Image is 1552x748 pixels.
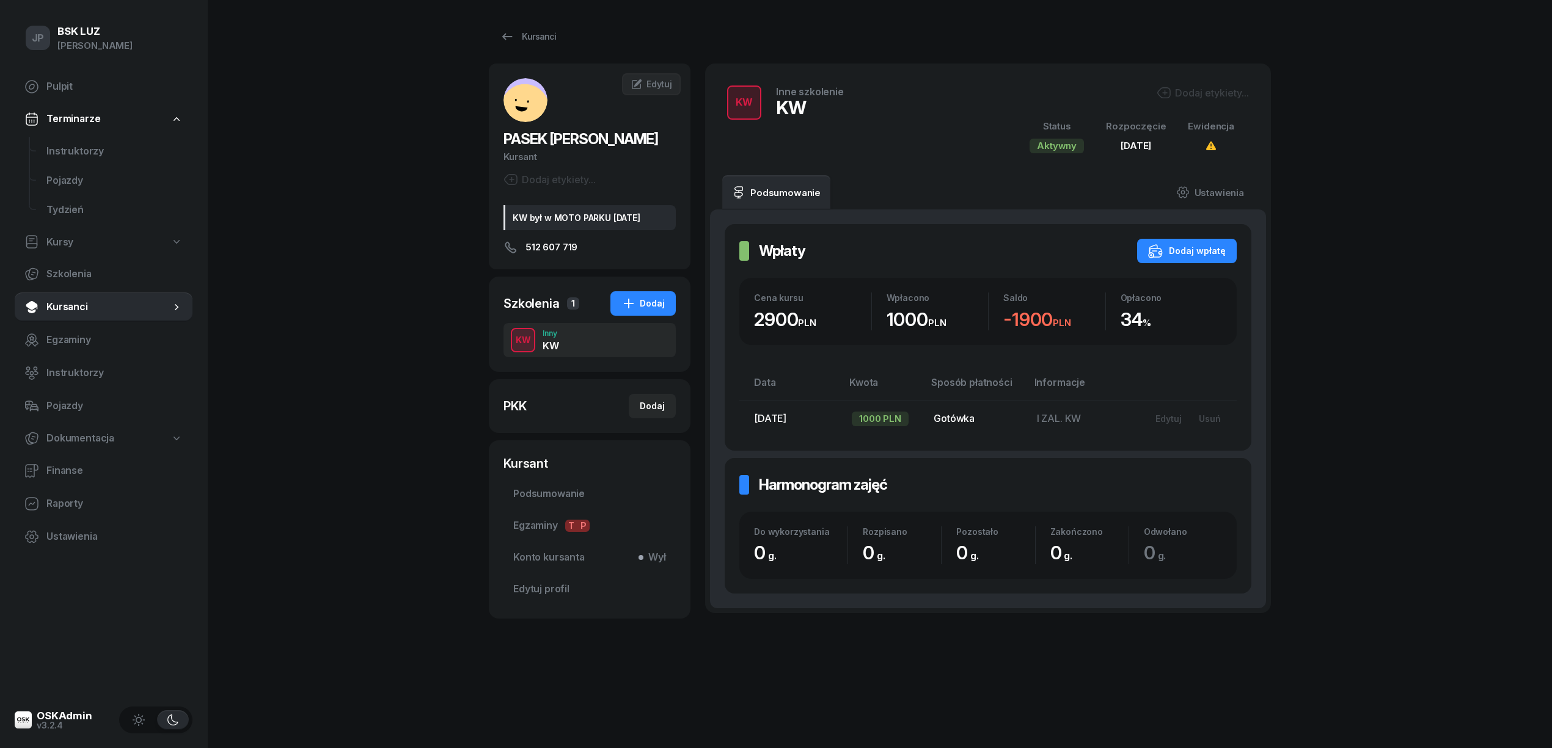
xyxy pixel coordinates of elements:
div: 0 [956,542,1034,564]
span: 0 [754,542,783,564]
a: Egzaminy [15,325,192,355]
div: Kursant [503,455,676,472]
div: KW [543,341,558,350]
span: Egzaminy [46,332,183,348]
a: Tydzień [37,195,192,225]
span: Wył [643,550,666,565]
a: Ustawienia [1166,175,1254,209]
div: 1000 PLN [852,412,909,426]
span: Instruktorzy [46,143,183,159]
span: Edytuj profil [513,581,666,597]
button: Dodaj [610,291,676,316]
div: Inne szkolenie [776,87,844,96]
button: Dodaj etykiety... [503,172,596,187]
div: Gotówka [934,411,1017,427]
small: g. [768,550,777,562]
div: Inny [543,330,558,337]
span: [DATE] [1121,140,1151,151]
div: Status [1030,118,1084,134]
span: Pojazdy [46,173,183,189]
a: Instruktorzy [15,358,192,388]
button: KWInnyKW [503,323,676,357]
span: Instruktorzy [46,365,183,381]
div: Opłacono [1121,292,1223,303]
span: Konto kursanta [513,550,666,565]
a: Pojazdy [15,391,192,421]
span: Dokumentacja [46,430,114,446]
div: KW [776,96,844,118]
a: Kursanci [489,24,567,49]
div: KW był w MOTO PARKU [DATE] [503,205,676,230]
div: Dodaj wpłatę [1148,244,1226,258]
div: KW [511,332,536,347]
span: 0 [1050,542,1079,564]
small: PLN [1053,317,1071,329]
a: Ustawienia [15,522,192,551]
button: Edytuj [1147,408,1190,429]
span: Pulpit [46,79,183,95]
span: Raporty [46,496,183,512]
div: Kursant [503,149,676,165]
div: 1000 [887,308,989,331]
span: Finanse [46,463,183,479]
div: Rozpisano [863,526,941,537]
a: Terminarze [15,105,192,133]
a: Raporty [15,489,192,518]
span: Terminarze [46,111,100,127]
button: Dodaj etykiety... [1157,85,1249,100]
div: Aktywny [1030,139,1084,153]
div: Rozpoczęcie [1106,118,1166,134]
button: Usuń [1190,408,1229,429]
div: Dodaj [621,296,665,311]
span: Podsumowanie [513,486,666,502]
a: EgzaminyTP [503,511,676,540]
div: [PERSON_NAME] [57,38,133,54]
span: Szkolenia [46,266,183,282]
div: Wpłacono [887,292,989,303]
div: KW [731,92,758,113]
div: Edytuj [1155,413,1182,424]
small: g. [877,550,885,562]
h2: Wpłaty [759,241,805,261]
div: 34 [1121,308,1223,331]
small: g. [1158,550,1166,562]
a: Instruktorzy [37,137,192,166]
a: Dokumentacja [15,424,192,452]
span: Edytuj [646,79,672,89]
div: Szkolenia [503,295,560,312]
div: Saldo [1003,292,1105,303]
span: 1 [567,297,579,310]
span: JP [32,33,45,43]
small: % [1143,317,1151,329]
a: Kursanci [15,292,192,322]
div: BSK LUZ [57,26,133,37]
span: 512 607 719 [525,240,577,255]
span: I ZAL. KW [1037,412,1082,424]
a: Pojazdy [37,166,192,195]
div: Do wykorzystania [754,526,847,537]
img: logo-xs@2x.png [15,711,32,728]
span: Kursanci [46,299,170,315]
span: 0 [1144,542,1173,564]
div: Kursanci [500,29,556,44]
div: Usuń [1199,413,1221,424]
button: KW [727,85,761,120]
div: Pozostało [956,526,1034,537]
span: T [565,520,577,532]
span: 0 [863,542,891,564]
h2: Harmonogram zajęć [759,475,887,495]
div: -1900 [1003,308,1105,331]
a: Edytuj [622,73,681,95]
div: OSKAdmin [37,711,92,721]
span: P [577,520,590,532]
span: [DATE] [754,412,786,424]
a: Szkolenia [15,260,192,289]
div: 2900 [754,308,871,331]
small: PLN [928,317,946,329]
th: Data [739,374,842,401]
div: Ewidencja [1188,118,1234,134]
a: Podsumowanie [722,175,830,209]
a: 512 607 719 [503,240,676,255]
